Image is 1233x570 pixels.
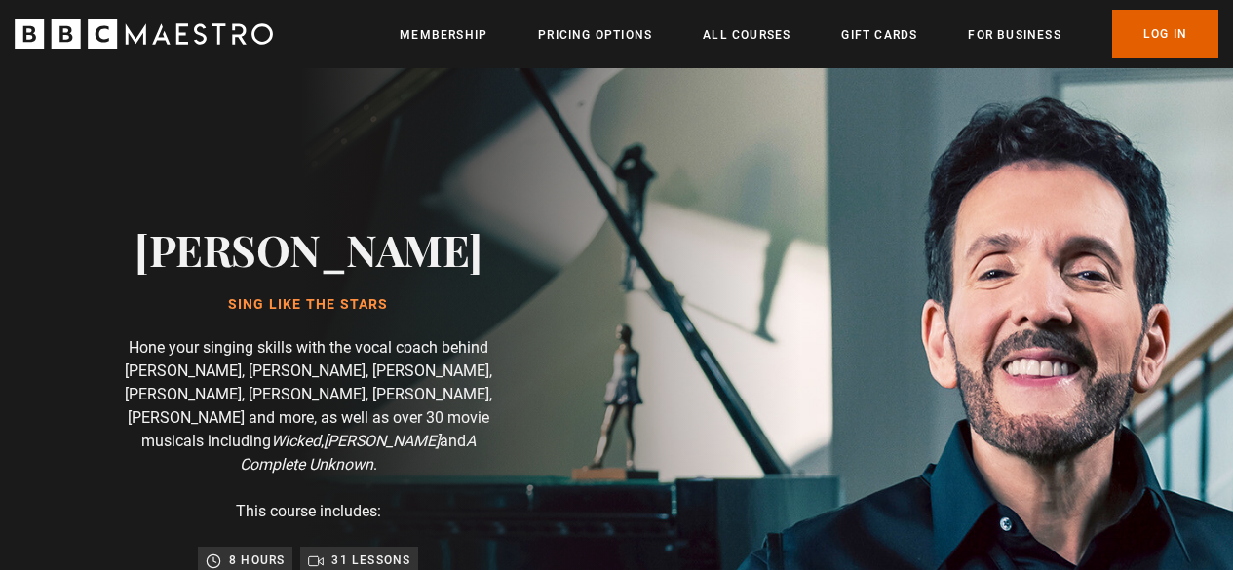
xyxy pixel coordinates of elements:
[968,25,1060,45] a: For business
[15,19,273,49] svg: BBC Maestro
[240,432,476,474] i: A Complete Unknown
[400,25,487,45] a: Membership
[135,224,482,274] h2: [PERSON_NAME]
[400,10,1218,58] nav: Primary
[841,25,917,45] a: Gift Cards
[538,25,652,45] a: Pricing Options
[135,297,482,313] h1: Sing Like the Stars
[117,336,500,476] p: Hone your singing skills with the vocal coach behind [PERSON_NAME], [PERSON_NAME], [PERSON_NAME],...
[324,432,440,450] i: [PERSON_NAME]
[703,25,790,45] a: All Courses
[1112,10,1218,58] a: Log In
[271,432,321,450] i: Wicked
